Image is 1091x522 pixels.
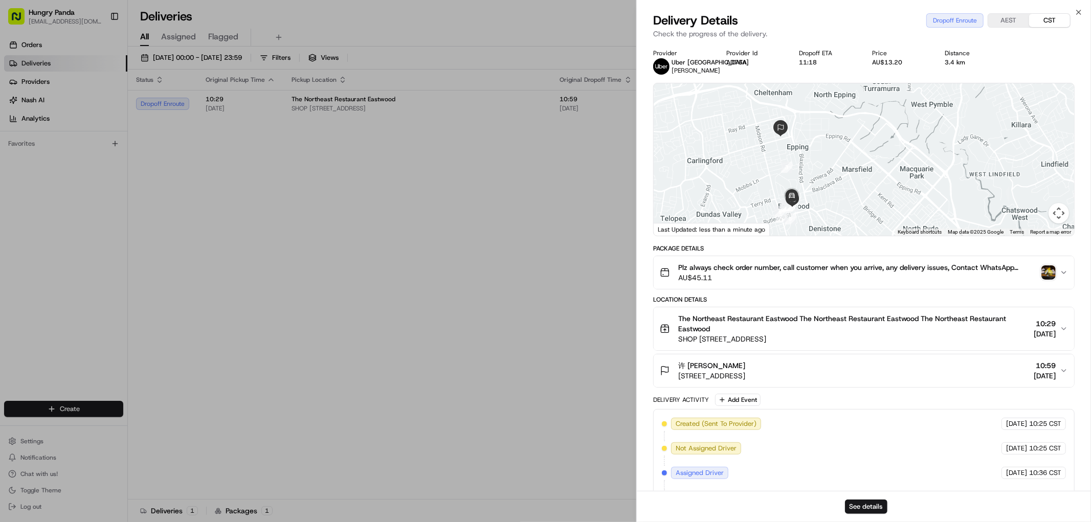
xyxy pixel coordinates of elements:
span: [STREET_ADDRESS] [678,371,745,381]
span: 许 [PERSON_NAME] [678,360,745,371]
span: Map data ©2025 Google [948,229,1004,235]
div: 💻 [86,230,95,238]
div: We're available if you need us! [46,108,141,116]
div: 3 [781,162,792,173]
img: Google [656,222,690,236]
div: Price [872,49,929,57]
div: Provider Id [726,49,783,57]
div: Dropoff ETA [799,49,856,57]
p: Welcome 👋 [10,41,186,57]
span: 10:59 [1034,360,1056,371]
span: [PERSON_NAME] [32,158,83,167]
span: Knowledge Base [20,229,78,239]
div: Distance [945,49,1002,57]
span: 10:25 CST [1029,444,1061,453]
a: 📗Knowledge Base [6,224,82,243]
span: Assigned Driver [676,468,724,478]
div: AU$13.20 [872,58,929,66]
a: 💻API Documentation [82,224,168,243]
span: Plz always check order number, call customer when you arrive, any delivery issues, Contact WhatsA... [678,262,1037,273]
img: 1753817452368-0c19585d-7be3-40d9-9a41-2dc781b3d1eb [21,98,40,116]
button: 许 [PERSON_NAME][STREET_ADDRESS]10:59[DATE] [654,354,1074,387]
button: Keyboard shortcuts [898,229,942,236]
div: Package Details [653,244,1075,253]
div: 5 [785,213,796,224]
div: 1 [776,212,787,223]
div: 7 [780,201,791,212]
div: Last Updated: less than a minute ago [654,223,770,236]
button: Plz always check order number, call customer when you arrive, any delivery issues, Contact WhatsA... [654,256,1074,289]
button: AEST [988,14,1029,27]
a: Open this area in Google Maps (opens a new window) [656,222,690,236]
div: Delivery Activity [653,396,709,404]
button: Map camera controls [1049,203,1069,223]
span: The Northeast Restaurant Eastwood The Northeast Restaurant Eastwood The Northeast Restaurant East... [678,313,1030,334]
a: Report a map error [1030,229,1071,235]
input: Clear [27,66,169,77]
p: Check the progress of the delivery. [653,29,1075,39]
div: 11:18 [799,58,856,66]
span: • [34,186,37,194]
img: uber-new-logo.jpeg [653,58,670,75]
span: [DATE] [1034,329,1056,339]
span: Uber [GEOGRAPHIC_DATA] [672,58,749,66]
div: Past conversations [10,133,69,141]
img: Bea Lacdao [10,149,27,165]
span: 8月15日 [39,186,63,194]
span: Created (Sent To Provider) [676,419,756,428]
img: Nash [10,10,31,31]
button: Start new chat [174,101,186,113]
span: 10:25 CST [1029,419,1061,428]
button: The Northeast Restaurant Eastwood The Northeast Restaurant Eastwood The Northeast Restaurant East... [654,307,1074,350]
button: Add Event [715,394,761,406]
div: Location Details [653,296,1075,304]
button: CST [1029,14,1070,27]
div: Provider [653,49,710,57]
span: 10:36 CST [1029,468,1061,478]
span: 8月19日 [91,158,115,167]
button: See details [845,500,887,514]
span: Pylon [102,254,124,261]
img: photo_proof_of_pickup image [1041,265,1056,280]
span: SHOP [STREET_ADDRESS] [678,334,1030,344]
div: 📗 [10,230,18,238]
span: Delivery Details [653,12,738,29]
button: AD76A [726,58,747,66]
span: [DATE] [1034,371,1056,381]
span: [DATE] [1006,419,1027,428]
span: [DATE] [1006,444,1027,453]
a: Terms [1010,229,1024,235]
span: API Documentation [97,229,164,239]
span: Not Assigned Driver [676,444,737,453]
span: [PERSON_NAME] [672,66,720,75]
span: [DATE] [1006,468,1027,478]
div: Start new chat [46,98,168,108]
button: See all [159,131,186,143]
img: 1736555255976-a54dd68f-1ca7-489b-9aae-adbdc363a1c4 [20,159,29,167]
div: 6 [774,206,786,217]
span: AU$45.11 [678,273,1037,283]
span: 10:29 [1034,319,1056,329]
a: Powered byPylon [72,253,124,261]
span: • [85,158,88,167]
img: 1736555255976-a54dd68f-1ca7-489b-9aae-adbdc363a1c4 [10,98,29,116]
div: 3.4 km [945,58,1002,66]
